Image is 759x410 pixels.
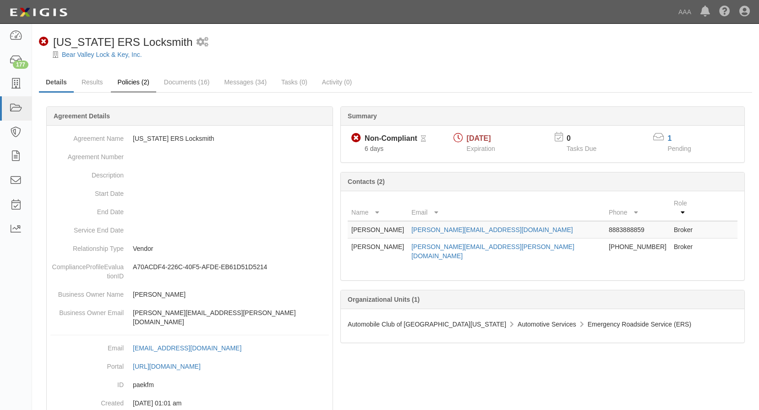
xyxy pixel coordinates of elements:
a: [PERSON_NAME][EMAIL_ADDRESS][PERSON_NAME][DOMAIN_NAME] [411,243,574,260]
dt: End Date [50,203,124,216]
span: Automobile Club of [GEOGRAPHIC_DATA][US_STATE] [348,321,506,328]
span: Expiration [467,145,495,152]
span: Since 10/02/2025 [365,145,383,152]
span: Automotive Services [518,321,576,328]
dd: [US_STATE] ERS Locksmith [50,129,329,148]
a: Bear Valley Lock & Key, Inc. [62,51,142,58]
div: Non-Compliant [365,133,417,144]
td: [PERSON_NAME] [348,221,408,238]
td: [PHONE_NUMBER] [605,238,670,265]
dt: Created [50,394,124,408]
a: AAA [674,3,696,21]
a: Policies (2) [111,73,156,93]
b: Agreement Details [54,112,110,120]
i: Help Center - Complianz [719,6,730,17]
span: Pending [668,145,691,152]
td: Broker [670,238,701,265]
dt: Description [50,166,124,180]
a: Messages (34) [217,73,273,91]
a: Results [75,73,110,91]
b: Summary [348,112,377,120]
a: 1 [668,134,672,142]
dt: ID [50,376,124,389]
div: [EMAIL_ADDRESS][DOMAIN_NAME] [133,344,241,353]
dt: Relationship Type [50,239,124,253]
a: [URL][DOMAIN_NAME] [133,363,211,370]
span: [US_STATE] ERS Locksmith [53,36,193,48]
a: Tasks (0) [274,73,314,91]
th: Name [348,195,408,221]
div: California ERS Locksmith [39,34,193,50]
b: Contacts (2) [348,178,385,185]
dt: Start Date [50,184,124,198]
p: A70ACDF4-226C-40F5-AFDE-EB61D51D5214 [133,262,329,271]
td: Broker [670,221,701,238]
p: [PERSON_NAME] [133,290,329,299]
dd: paekfm [50,376,329,394]
i: Non-Compliant [351,133,361,143]
dt: ComplianceProfileEvaluationID [50,258,124,281]
th: Email [408,195,605,221]
span: [DATE] [467,134,491,142]
a: Details [39,73,74,93]
p: [PERSON_NAME][EMAIL_ADDRESS][PERSON_NAME][DOMAIN_NAME] [133,308,329,327]
a: Documents (16) [157,73,217,91]
td: 8883888859 [605,221,670,238]
th: Phone [605,195,670,221]
dt: Business Owner Name [50,285,124,299]
a: [EMAIL_ADDRESS][DOMAIN_NAME] [133,344,251,352]
td: [PERSON_NAME] [348,238,408,265]
dt: Business Owner Email [50,304,124,317]
dt: Agreement Number [50,148,124,161]
span: Emergency Roadside Service (ERS) [588,321,691,328]
div: 177 [13,61,28,69]
dt: Agreement Name [50,129,124,143]
i: Non-Compliant [39,37,49,47]
img: logo-5460c22ac91f19d4615b14bd174203de0afe785f0fc80cf4dbbc73dc1793850b.png [7,4,70,21]
b: Organizational Units (1) [348,296,420,303]
a: Activity (0) [315,73,359,91]
dt: Portal [50,357,124,371]
dd: Vendor [50,239,329,258]
dt: Email [50,339,124,353]
p: 0 [567,133,608,144]
th: Role [670,195,701,221]
dt: Service End Date [50,221,124,235]
i: 1 scheduled workflow [197,38,208,47]
span: Tasks Due [567,145,596,152]
a: [PERSON_NAME][EMAIL_ADDRESS][DOMAIN_NAME] [411,226,573,233]
i: Pending Review [421,136,426,142]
